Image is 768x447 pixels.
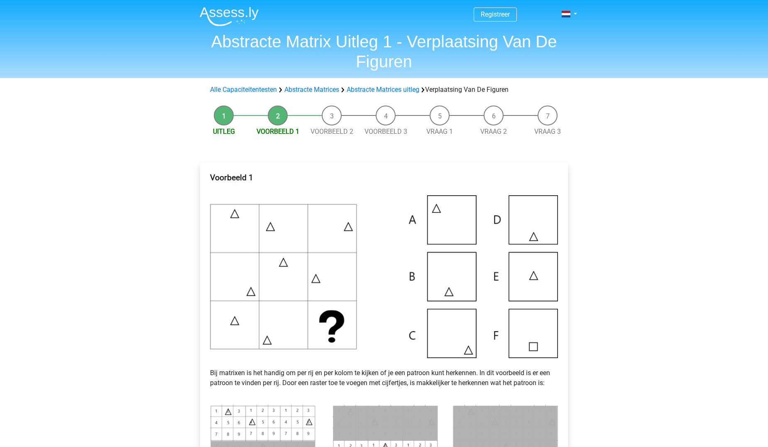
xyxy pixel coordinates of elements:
img: Assessly [200,7,259,26]
a: Abstracte Matrices uitleg [347,86,419,93]
h1: Abstracte Matrix Uitleg 1 - Verplaatsing Van De Figuren [193,32,575,71]
b: Voorbeeld 1 [210,173,253,182]
a: Vraag 3 [534,128,561,135]
a: Uitleg [213,128,235,135]
a: Voorbeeld 2 [311,128,353,135]
a: Vraag 1 [426,128,453,135]
p: Bij matrixen is het handig om per rij en per kolom te kijken of je een patroon kunt herkennen. In... [210,358,558,398]
a: Voorbeeld 1 [257,128,299,135]
img: Voorbeeld2.png [210,195,558,358]
a: Registreer [481,10,510,18]
div: Verplaatsing Van De Figuren [207,85,561,95]
a: Abstracte Matrices [284,86,339,93]
a: Voorbeeld 3 [364,128,407,135]
a: Vraag 2 [480,128,507,135]
a: Alle Capaciteitentesten [210,86,277,93]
